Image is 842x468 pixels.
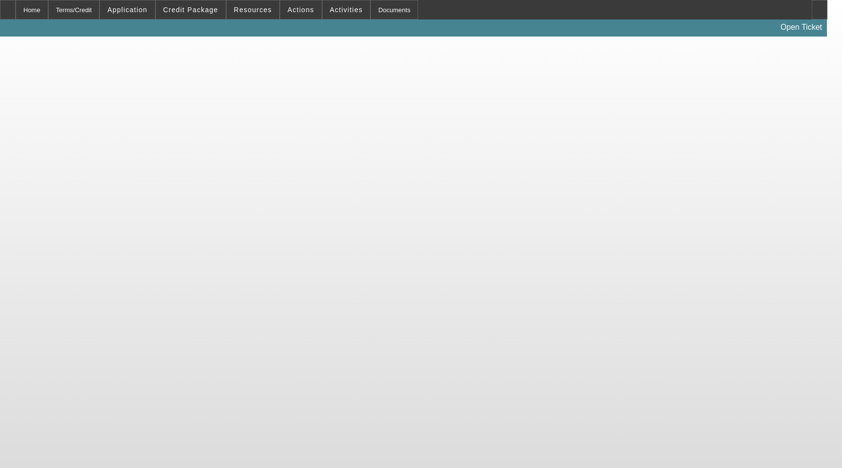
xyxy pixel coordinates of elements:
span: Actions [287,6,314,14]
span: Resources [234,6,272,14]
span: Credit Package [163,6,218,14]
a: Open Ticket [777,19,826,36]
button: Actions [280,0,322,19]
button: Credit Package [156,0,226,19]
button: Application [100,0,154,19]
span: Activities [330,6,363,14]
button: Activities [323,0,370,19]
button: Resources [227,0,279,19]
span: Application [107,6,147,14]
